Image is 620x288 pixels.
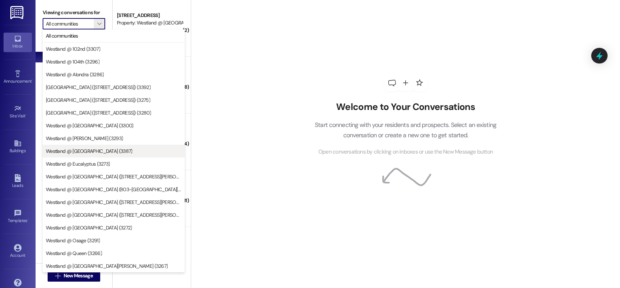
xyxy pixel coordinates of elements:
[4,207,32,226] a: Templates •
[36,191,112,198] div: Residents
[4,242,32,261] a: Account
[46,122,134,129] span: Westland @ [GEOGRAPHIC_DATA] (3300)
[46,160,110,167] span: Westland @ Eucalyptus (3273)
[55,273,60,279] i: 
[46,96,150,104] span: [GEOGRAPHIC_DATA] ([STREET_ADDRESS]) (3275)
[36,40,112,48] div: Prospects + Residents
[64,272,93,279] span: New Message
[46,58,99,65] span: Westland @ 104th (3296)
[304,120,507,140] p: Start connecting with your residents and prospects. Select an existing conversation or create a n...
[46,71,104,78] span: Westland @ Alondra (3286)
[46,173,182,180] span: Westland @ [GEOGRAPHIC_DATA] ([STREET_ADDRESS][PERSON_NAME]) (3377)
[46,135,123,142] span: Westland @ [PERSON_NAME] (3293)
[4,103,32,122] a: Site Visit •
[117,12,183,19] div: [STREET_ADDRESS]
[27,217,28,222] span: •
[46,18,94,29] input: All communities
[48,270,100,282] button: New Message
[4,33,32,52] a: Inbox
[46,262,168,270] span: Westland @ [GEOGRAPHIC_DATA][PERSON_NAME] (3267)
[36,137,112,144] div: Prospects
[32,78,33,83] span: •
[117,29,191,35] span: [PERSON_NAME] [PERSON_NAME]
[26,112,27,117] span: •
[46,224,132,231] span: Westland @ [GEOGRAPHIC_DATA] (3272)
[46,199,182,206] span: Westland @ [GEOGRAPHIC_DATA] ([STREET_ADDRESS][PERSON_NAME]) (3306)
[46,84,151,91] span: [GEOGRAPHIC_DATA] ([STREET_ADDRESS]) (3392)
[46,211,182,218] span: Westland @ [GEOGRAPHIC_DATA] ([STREET_ADDRESS][PERSON_NAME] (3274)
[304,101,507,113] h2: Welcome to Your Conversations
[4,172,32,191] a: Leads
[36,245,112,253] div: Past + Future Residents
[318,148,493,156] span: Open conversations by clicking on inboxes or use the New Message button
[43,7,105,18] label: Viewing conversations for
[46,148,133,155] span: Westland @ [GEOGRAPHIC_DATA] (3387)
[117,19,183,27] div: Property: Westland @ [GEOGRAPHIC_DATA] (3286)
[46,32,78,39] span: All communities
[46,109,151,116] span: [GEOGRAPHIC_DATA] ([STREET_ADDRESS]) (3280)
[46,186,182,193] span: Westland @ [GEOGRAPHIC_DATA] (803-[GEOGRAPHIC_DATA][PERSON_NAME]) (3298)
[46,250,102,257] span: Westland @ Queen (3266)
[10,6,25,19] img: ResiDesk Logo
[46,237,100,244] span: Westland @ Osage (3291)
[46,45,100,52] span: Westland @ 102nd (3307)
[4,137,32,156] a: Buildings
[97,21,101,27] i: 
